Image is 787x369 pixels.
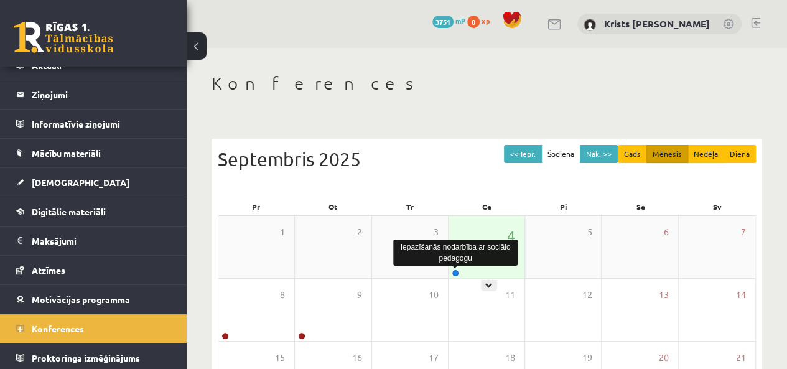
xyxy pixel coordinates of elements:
[218,198,295,215] div: Pr
[580,145,618,163] button: Nāk. >>
[32,294,130,305] span: Motivācijas programma
[724,145,756,163] button: Diena
[507,225,515,246] span: 4
[32,352,140,363] span: Proktoringa izmēģinājums
[467,16,480,28] span: 0
[541,145,580,163] button: Šodiena
[584,19,596,31] img: Krists Andrejs Zeile
[505,288,515,302] span: 11
[582,288,592,302] span: 12
[736,288,746,302] span: 14
[449,198,526,215] div: Ce
[357,225,362,239] span: 2
[16,168,171,197] a: [DEMOGRAPHIC_DATA]
[467,16,496,26] a: 0 xp
[32,206,106,217] span: Digitālie materiāli
[429,351,439,365] span: 17
[212,73,762,94] h1: Konferences
[275,351,285,365] span: 15
[32,80,171,109] legend: Ziņojumi
[736,351,746,365] span: 21
[218,145,756,173] div: Septembris 2025
[280,288,285,302] span: 8
[659,351,669,365] span: 20
[646,145,688,163] button: Mēnesis
[741,225,746,239] span: 7
[32,110,171,138] legend: Informatīvie ziņojumi
[295,198,372,215] div: Ot
[582,351,592,365] span: 19
[16,197,171,226] a: Digitālie materiāli
[32,147,101,159] span: Mācību materiāli
[687,145,724,163] button: Nedēļa
[14,22,113,53] a: Rīgas 1. Tālmācības vidusskola
[618,145,647,163] button: Gads
[16,256,171,284] a: Atzīmes
[32,227,171,255] legend: Maksājumi
[659,288,669,302] span: 13
[16,110,171,138] a: Informatīvie ziņojumi
[525,198,602,215] div: Pi
[32,323,84,334] span: Konferences
[352,351,362,365] span: 16
[393,240,518,266] div: Iepazīšanās nodarbība ar sociālo pedagogu
[16,227,171,255] a: Maksājumi
[16,285,171,314] a: Motivācijas programma
[455,16,465,26] span: mP
[432,16,465,26] a: 3751 mP
[280,225,285,239] span: 1
[679,198,756,215] div: Sv
[32,264,65,276] span: Atzīmes
[429,288,439,302] span: 10
[32,177,129,188] span: [DEMOGRAPHIC_DATA]
[587,225,592,239] span: 5
[482,16,490,26] span: xp
[16,80,171,109] a: Ziņojumi
[664,225,669,239] span: 6
[432,16,454,28] span: 3751
[434,225,439,239] span: 3
[357,288,362,302] span: 9
[504,145,542,163] button: << Iepr.
[371,198,449,215] div: Tr
[16,314,171,343] a: Konferences
[602,198,679,215] div: Se
[505,351,515,365] span: 18
[16,139,171,167] a: Mācību materiāli
[604,17,710,30] a: Krists [PERSON_NAME]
